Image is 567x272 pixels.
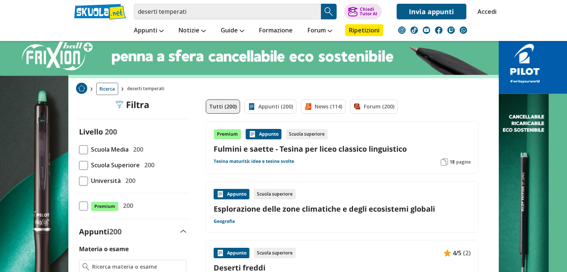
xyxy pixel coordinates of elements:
[180,230,186,233] img: Apri e chiudi sezione
[116,99,149,110] div: Filtra
[214,248,249,258] div: Appunto
[214,158,294,164] a: Tesina maturità: idee e tesine svolte
[91,202,119,211] span: Premium
[109,227,122,237] span: 200
[214,129,241,139] div: Premium
[217,190,224,198] img: Appunti contenuto
[79,245,129,253] label: Materia o esame
[122,176,135,186] span: 200
[79,227,122,237] label: Appunti
[248,103,255,110] img: Appunti filtro contenuto
[76,83,87,95] a: Home
[254,248,296,258] div: Scuola superiore
[130,145,143,154] span: 200
[478,4,493,19] a: Accedi
[246,129,281,139] div: Appunto
[444,249,451,257] img: Appunti contenuto
[453,248,462,258] span: 4/5
[214,189,249,199] div: Appunto
[88,176,121,186] span: Università
[463,248,471,258] span: (2)
[450,159,455,165] span: 18
[141,160,154,170] span: 200
[350,99,398,114] a: Forum (200)
[214,144,471,154] a: Fulmini e saette - Tesina per liceo classico linguistico
[249,130,256,138] img: Appunti contenuto
[96,83,118,95] a: Ricerca
[353,103,361,110] img: Forum filtro contenuto
[105,127,117,137] span: 200
[79,127,103,137] label: Livello
[82,263,89,271] img: Ricerca materia o esame
[456,159,471,165] span: pagine
[88,160,140,170] span: Scuola Superiore
[286,129,328,139] div: Scuola superiore
[254,189,296,199] div: Scuola superiore
[206,99,240,114] a: Tutti (200)
[116,101,123,108] img: Filtra filtri mobile
[120,201,133,211] span: 200
[214,218,235,224] a: Geografia
[88,145,129,154] span: Scuola Media
[76,83,87,94] img: Home
[301,99,346,114] a: News (114)
[214,204,471,214] a: Esplorazione delle zone climatiche e degli ecosistemi globali
[217,249,224,257] img: Appunti contenuto
[245,99,296,114] a: Appunti (200)
[304,103,312,110] img: News filtro contenuto
[92,263,183,271] input: Ricerca materia o esame
[441,158,448,166] img: Pagine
